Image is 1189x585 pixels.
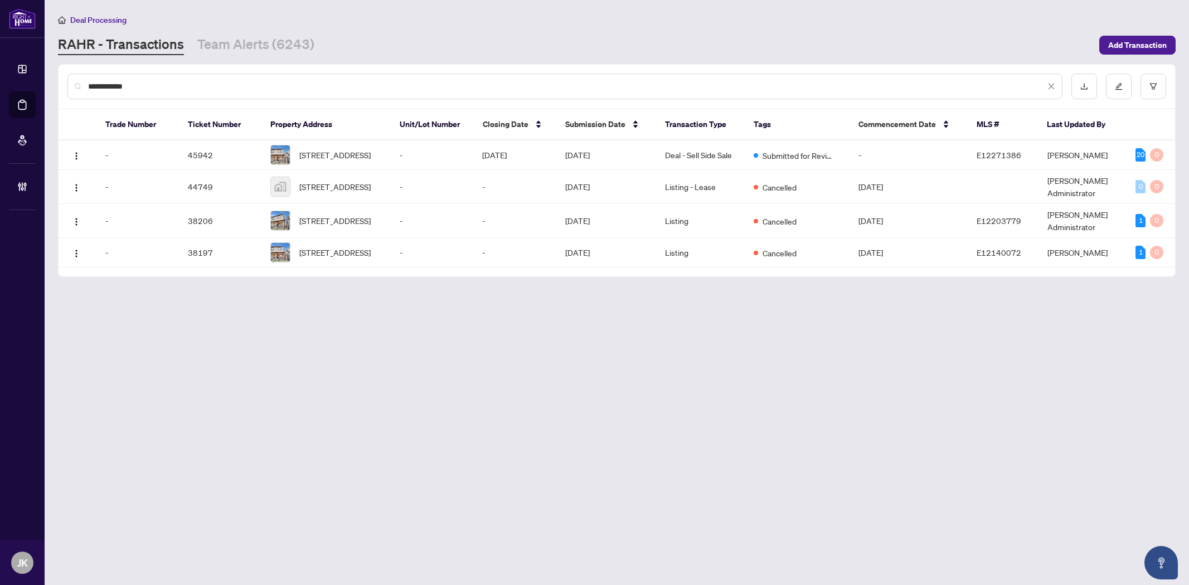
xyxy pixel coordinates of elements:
[1099,36,1176,55] button: Add Transaction
[179,170,261,204] td: 44749
[179,238,261,267] td: 38197
[1106,74,1132,99] button: edit
[1150,246,1163,259] div: 0
[850,238,968,267] td: [DATE]
[58,35,184,55] a: RAHR - Transactions
[391,140,473,170] td: -
[271,145,290,164] img: thumbnail-img
[968,109,1038,140] th: MLS #
[556,204,657,238] td: [DATE]
[58,16,66,24] span: home
[977,247,1021,257] span: E12140072
[656,140,745,170] td: Deal - Sell Side Sale
[72,152,81,160] img: Logo
[391,238,473,267] td: -
[299,214,371,227] span: [STREET_ADDRESS]
[473,238,556,267] td: -
[67,178,85,196] button: Logo
[745,109,850,140] th: Tags
[1115,82,1123,90] span: edit
[197,35,314,55] a: Team Alerts (6243)
[96,140,179,170] td: -
[1150,180,1163,193] div: 0
[299,246,371,259] span: [STREET_ADDRESS]
[1038,140,1127,170] td: [PERSON_NAME]
[96,238,179,267] td: -
[271,177,290,196] img: thumbnail-img
[17,555,28,571] span: JK
[1038,170,1127,204] td: [PERSON_NAME] Administrator
[1135,246,1146,259] div: 1
[299,181,371,193] span: [STREET_ADDRESS]
[763,215,797,227] span: Cancelled
[391,109,473,140] th: Unit/Lot Number
[656,109,745,140] th: Transaction Type
[96,170,179,204] td: -
[656,170,745,204] td: Listing - Lease
[977,150,1021,160] span: E12271386
[763,247,797,259] span: Cancelled
[72,183,81,192] img: Logo
[850,170,968,204] td: [DATE]
[72,249,81,258] img: Logo
[483,118,528,130] span: Closing Date
[977,216,1021,226] span: E12203779
[556,109,657,140] th: Submission Date
[850,140,968,170] td: -
[1038,238,1127,267] td: [PERSON_NAME]
[656,238,745,267] td: Listing
[556,140,657,170] td: [DATE]
[474,109,556,140] th: Closing Date
[556,170,657,204] td: [DATE]
[1047,82,1055,90] span: close
[1150,148,1163,162] div: 0
[1038,204,1127,238] td: [PERSON_NAME] Administrator
[9,8,36,29] img: logo
[179,109,261,140] th: Ticket Number
[1149,82,1157,90] span: filter
[72,217,81,226] img: Logo
[1144,546,1178,579] button: Open asap
[271,243,290,262] img: thumbnail-img
[763,181,797,193] span: Cancelled
[1135,214,1146,227] div: 1
[1135,180,1146,193] div: 0
[179,140,261,170] td: 45942
[179,204,261,238] td: 38206
[391,170,473,204] td: -
[473,140,556,170] td: [DATE]
[271,211,290,230] img: thumbnail-img
[70,15,127,25] span: Deal Processing
[850,109,968,140] th: Commencement Date
[261,109,391,140] th: Property Address
[67,146,85,164] button: Logo
[391,204,473,238] td: -
[1071,74,1097,99] button: download
[850,204,968,238] td: [DATE]
[565,118,625,130] span: Submission Date
[473,204,556,238] td: -
[1108,36,1167,54] span: Add Transaction
[1135,148,1146,162] div: 20
[1150,214,1163,227] div: 0
[556,238,657,267] td: [DATE]
[763,149,835,162] span: Submitted for Review
[858,118,936,130] span: Commencement Date
[1038,109,1127,140] th: Last Updated By
[299,149,371,161] span: [STREET_ADDRESS]
[96,109,179,140] th: Trade Number
[1141,74,1166,99] button: filter
[96,204,179,238] td: -
[473,170,556,204] td: -
[67,243,85,261] button: Logo
[656,204,745,238] td: Listing
[67,212,85,230] button: Logo
[1080,82,1088,90] span: download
